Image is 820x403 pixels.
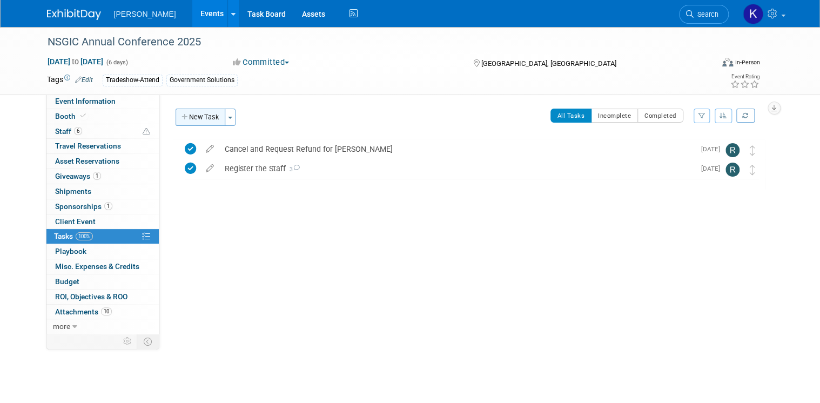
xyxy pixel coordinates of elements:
[637,109,683,123] button: Completed
[46,305,159,319] a: Attachments10
[46,290,159,304] a: ROI, Objectives & ROO
[200,144,219,154] a: edit
[55,157,119,165] span: Asset Reservations
[53,322,70,331] span: more
[75,76,93,84] a: Edit
[70,57,80,66] span: to
[101,307,112,315] span: 10
[114,10,176,18] span: [PERSON_NAME]
[118,334,137,348] td: Personalize Event Tab Strip
[750,165,755,175] i: Move task
[735,58,760,66] div: In-Person
[219,159,695,178] div: Register the Staff
[103,75,163,86] div: Tradeshow-Attend
[46,244,159,259] a: Playbook
[46,229,159,244] a: Tasks100%
[46,214,159,229] a: Client Event
[80,113,86,119] i: Booth reservation complete
[481,59,616,68] span: [GEOGRAPHIC_DATA], [GEOGRAPHIC_DATA]
[694,10,718,18] span: Search
[55,97,116,105] span: Event Information
[55,142,121,150] span: Travel Reservations
[137,334,159,348] td: Toggle Event Tabs
[46,154,159,169] a: Asset Reservations
[229,57,293,68] button: Committed
[55,217,96,226] span: Client Event
[679,5,729,24] a: Search
[47,57,104,66] span: [DATE] [DATE]
[55,112,88,120] span: Booth
[286,166,300,173] span: 3
[55,187,91,196] span: Shipments
[550,109,592,123] button: All Tasks
[701,165,725,172] span: [DATE]
[725,163,740,177] img: Rebecca Deis
[46,94,159,109] a: Event Information
[143,127,150,137] span: Potential Scheduling Conflict -- at least one attendee is tagged in another overlapping event.
[750,145,755,156] i: Move task
[701,145,725,153] span: [DATE]
[47,9,101,20] img: ExhibitDay
[46,274,159,289] a: Budget
[54,232,93,240] span: Tasks
[55,127,82,136] span: Staff
[55,277,79,286] span: Budget
[47,74,93,86] td: Tags
[46,109,159,124] a: Booth
[55,292,127,301] span: ROI, Objectives & ROO
[55,202,112,211] span: Sponsorships
[55,247,86,256] span: Playbook
[104,202,112,210] span: 1
[46,139,159,153] a: Travel Reservations
[166,75,238,86] div: Government Solutions
[736,109,755,123] a: Refresh
[105,59,128,66] span: (6 days)
[591,109,638,123] button: Incomplete
[55,172,101,180] span: Giveaways
[93,172,101,180] span: 1
[655,56,760,72] div: Event Format
[200,164,219,173] a: edit
[730,74,759,79] div: Event Rating
[46,184,159,199] a: Shipments
[176,109,225,126] button: New Task
[743,4,763,24] img: Kim Hansen
[55,307,112,316] span: Attachments
[74,127,82,135] span: 6
[46,169,159,184] a: Giveaways1
[46,259,159,274] a: Misc. Expenses & Credits
[722,58,733,66] img: Format-Inperson.png
[76,232,93,240] span: 100%
[46,199,159,214] a: Sponsorships1
[219,140,695,158] div: Cancel and Request Refund for [PERSON_NAME]
[44,32,700,52] div: NSGIC Annual Conference 2025
[725,143,740,157] img: Rebecca Deis
[55,262,139,271] span: Misc. Expenses & Credits
[46,124,159,139] a: Staff6
[46,319,159,334] a: more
